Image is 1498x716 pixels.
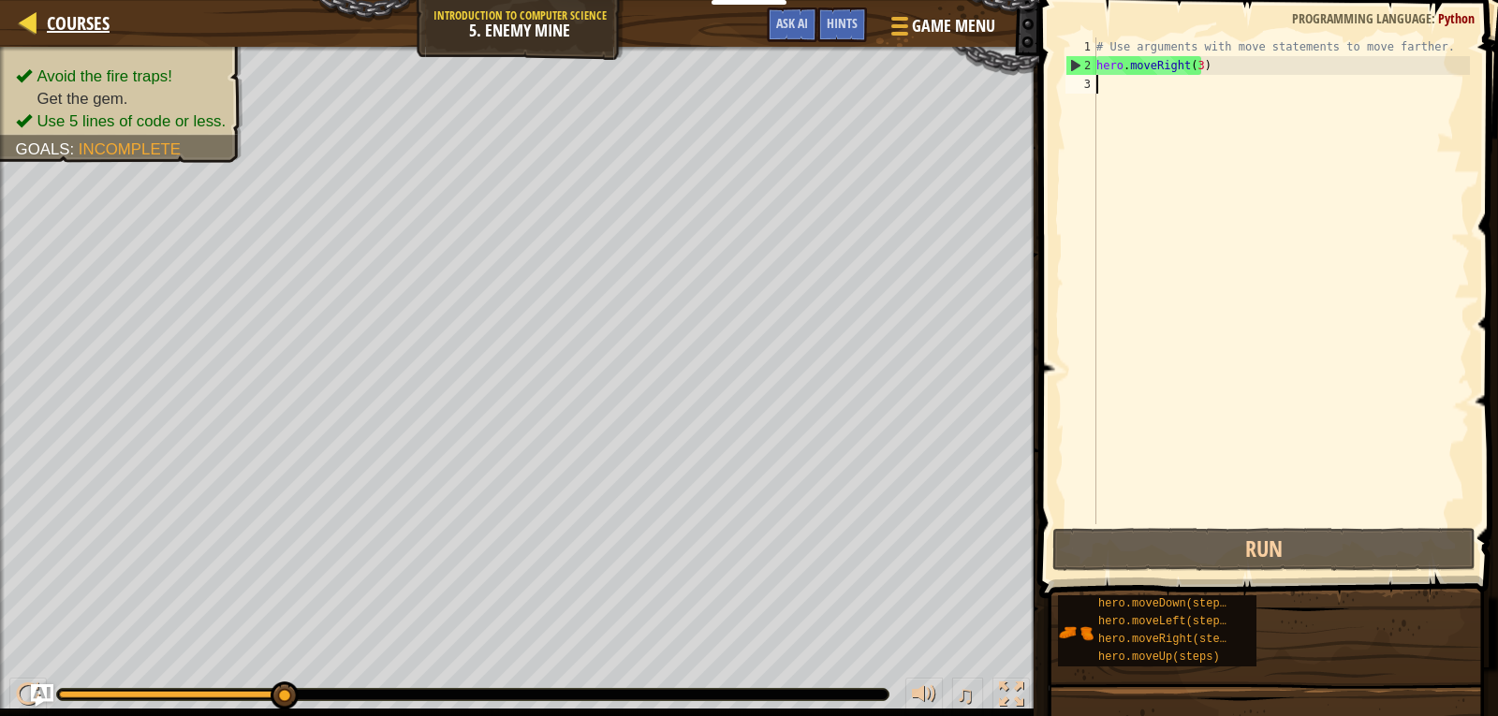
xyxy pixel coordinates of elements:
[912,14,995,38] span: Game Menu
[956,680,975,709] span: ♫
[16,140,70,158] span: Goals
[37,10,110,36] a: Courses
[1098,633,1240,646] span: hero.moveRight(steps)
[776,14,808,32] span: Ask AI
[37,90,127,108] span: Get the gem.
[16,87,227,110] li: Get the gem.
[47,10,110,36] span: Courses
[16,65,227,87] li: Avoid the fire traps!
[1098,597,1233,610] span: hero.moveDown(steps)
[1052,528,1476,571] button: Run
[9,678,47,716] button: Ctrl + P: Play
[952,678,984,716] button: ♫
[992,678,1030,716] button: Toggle fullscreen
[1066,56,1096,75] div: 2
[70,140,79,158] span: :
[37,67,171,85] span: Avoid the fire traps!
[905,678,943,716] button: Adjust volume
[79,140,181,158] span: Incomplete
[31,684,53,707] button: Ask AI
[1292,9,1432,27] span: Programming language
[1098,615,1233,628] span: hero.moveLeft(steps)
[37,112,226,130] span: Use 5 lines of code or less.
[1065,75,1096,94] div: 3
[1058,615,1094,650] img: portrait.png
[1098,650,1220,664] span: hero.moveUp(steps)
[1065,37,1096,56] div: 1
[876,7,1006,51] button: Game Menu
[16,110,227,132] li: Use 5 lines of code or less.
[1438,9,1475,27] span: Python
[1432,9,1438,27] span: :
[767,7,817,42] button: Ask AI
[827,14,858,32] span: Hints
